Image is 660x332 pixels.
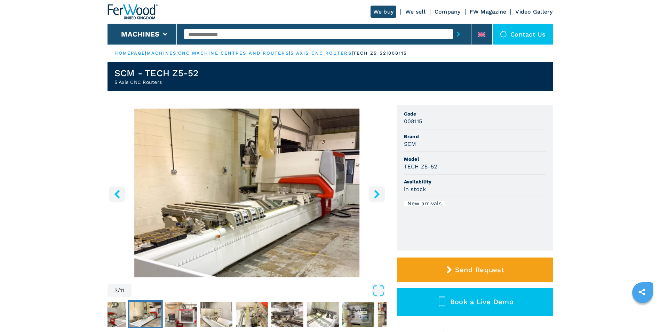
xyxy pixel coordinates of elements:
a: Company [435,8,461,15]
img: 6ea6671d1b9accb48afd651faea347fb [129,302,161,327]
button: Go to Slide 6 [234,300,269,328]
p: 008115 [388,50,407,56]
span: Model [404,156,546,163]
h3: SCM [404,140,416,148]
button: Go to Slide 5 [199,300,233,328]
img: be694c66329b841c789b7b3a63d761a3 [236,302,268,327]
span: | [145,50,146,56]
h2: 5 Axis CNC Routers [114,79,199,86]
button: Go to Slide 4 [163,300,198,328]
a: machines [147,50,177,56]
span: Send Request [455,266,504,274]
img: d8c4ff91abdf98dd8232d39ea8470150 [271,302,303,327]
h3: 008115 [404,117,422,125]
button: Send Request [397,258,553,282]
span: Brand [404,133,546,140]
a: cnc machine centres and routers [178,50,289,56]
button: right-button [369,186,385,202]
span: / [118,288,120,293]
h3: TECH Z5-52 [404,163,437,171]
img: c6649812ad81f8c001e38c72146c3251 [342,302,374,327]
a: Video Gallery [515,8,552,15]
button: submit-button [453,26,464,42]
span: Availability [404,178,546,185]
p: tech z5 52 | [353,50,388,56]
h3: in stock [404,185,426,193]
span: 3 [114,288,118,293]
a: We buy [371,6,397,18]
button: Go to Slide 9 [341,300,375,328]
button: left-button [109,186,125,202]
iframe: Chat [630,301,655,327]
a: FW Magazine [470,8,507,15]
a: 5 axis cnc routers [291,50,352,56]
button: Book a Live Demo [397,288,553,316]
span: | [289,50,291,56]
img: 5 Axis CNC Routers SCM TECH Z5-52 [108,109,387,277]
img: 18c37928aa9da92399c9d95582c14970 [94,302,126,327]
nav: Thumbnail Navigation [92,300,371,328]
a: sharethis [633,283,651,301]
button: Open Fullscreen [133,284,385,297]
h1: SCM - TECH Z5-52 [114,68,199,79]
button: Go to Slide 7 [270,300,304,328]
button: Go to Slide 3 [128,300,162,328]
span: Book a Live Demo [450,298,514,306]
button: Go to Slide 8 [305,300,340,328]
div: New arrivals [404,201,445,206]
img: f2f1d4b31edbbe5ea76a8ab59b401a8f [165,302,197,327]
button: Go to Slide 10 [376,300,411,328]
img: Ferwood [108,4,158,19]
span: | [352,50,353,56]
img: c6fd26e886dfb0ce069aedfc73414576 [307,302,339,327]
span: 11 [120,288,125,293]
button: Go to Slide 2 [92,300,127,328]
a: HOMEPAGE [114,50,145,56]
button: Machines [121,30,159,38]
img: Contact us [500,31,507,38]
div: Go to Slide 3 [108,109,387,277]
img: 11aa5f68b57ce4a826180df1647f5880 [377,302,409,327]
img: e096f2f699ef4bf37ab6c40c9f5d731d [200,302,232,327]
a: We sell [405,8,426,15]
div: Contact us [493,24,553,45]
span: | [176,50,178,56]
span: Code [404,110,546,117]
